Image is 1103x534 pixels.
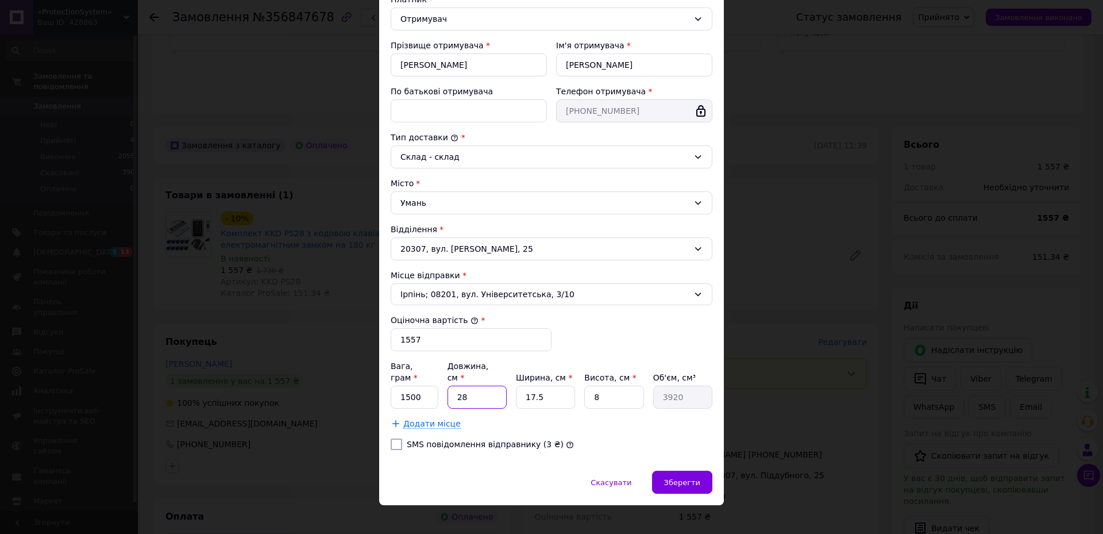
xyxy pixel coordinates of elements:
label: Довжина, см [448,362,489,382]
div: Відділення [391,224,712,235]
div: Тип доставки [391,132,712,143]
div: Склад - склад [400,151,689,163]
label: Вага, грам [391,362,418,382]
label: Висота, см [584,373,636,382]
input: +380 [556,99,712,122]
div: Умань [391,191,712,214]
span: Додати місце [403,419,461,429]
div: Отримувач [400,13,689,25]
span: Скасувати [591,478,631,487]
span: Ірпінь; 08201, вул. Університетська, 3/10 [400,289,689,300]
label: Прізвище отримувача [391,41,484,50]
label: Телефон отримувача [556,87,646,96]
span: Зберегти [664,478,700,487]
div: Об'єм, см³ [653,372,712,383]
div: 20307, вул. [PERSON_NAME], 25 [391,237,712,260]
div: Місто [391,178,712,189]
label: Оціночна вартість [391,316,479,325]
label: По батькові отримувача [391,87,493,96]
label: Ім'я отримувача [556,41,624,50]
div: Місце відправки [391,270,712,281]
label: SMS повідомлення відправнику (3 ₴) [407,440,564,449]
label: Ширина, см [516,373,572,382]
